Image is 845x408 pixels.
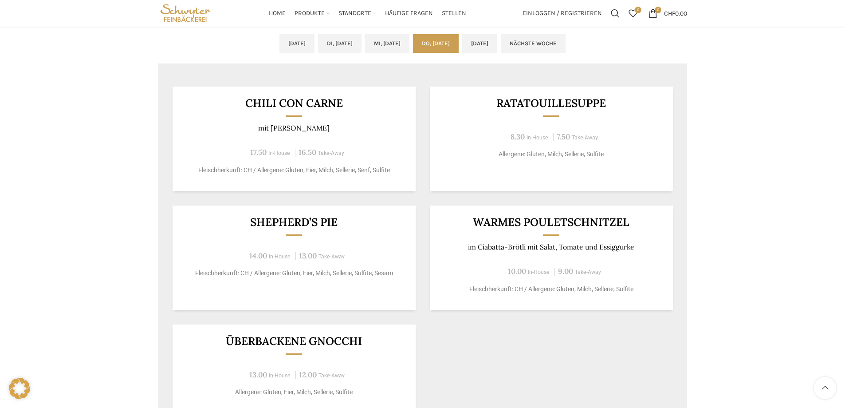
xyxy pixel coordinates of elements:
span: 0 [635,7,641,13]
span: Einloggen / Registrieren [523,10,602,16]
span: 7.50 [557,132,570,142]
a: Produkte [295,4,330,22]
bdi: 0.00 [664,9,687,17]
a: Nächste Woche [501,34,566,53]
span: Take-Away [318,372,345,379]
h3: Warmes Pouletschnitzel [440,217,662,228]
p: Fleischherkunft: CH / Allergene: Gluten, Eier, Milch, Sellerie, Sulfite, Sesam [183,269,405,278]
h3: Shepherd’s Pie [183,217,405,228]
span: Standorte [338,9,371,18]
span: Home [269,9,286,18]
a: Einloggen / Registrieren [518,4,606,22]
a: Home [269,4,286,22]
span: In-House [268,150,290,156]
span: In-House [527,135,548,141]
h3: Überbackene Gnocchi [183,336,405,347]
a: Mi, [DATE] [365,34,409,53]
a: 0 CHF0.00 [644,4,692,22]
span: 8.30 [511,132,525,142]
a: Stellen [442,4,466,22]
span: In-House [269,372,291,379]
span: In-House [269,254,291,260]
span: 13.00 [249,370,267,380]
h3: Chili con Carne [183,98,405,109]
a: 0 [624,4,642,22]
span: CHF [664,9,675,17]
span: 14.00 [249,251,267,261]
a: Site logo [158,9,213,16]
p: Fleischherkunft: CH / Allergene: Gluten, Eier, Milch, Sellerie, Senf, Sulfite [183,166,405,175]
a: Di, [DATE] [318,34,362,53]
span: 13.00 [299,251,317,261]
span: 17.50 [250,147,267,157]
p: Fleischherkunft: CH / Allergene: Gluten, Milch, Sellerie, Sulfite [440,285,662,294]
a: [DATE] [279,34,314,53]
p: mit [PERSON_NAME] [183,124,405,132]
span: 12.00 [299,370,317,380]
p: Allergene: Gluten, Eier, Milch, Sellerie, Sulfite [183,388,405,397]
span: Take-Away [572,135,598,141]
span: 10.00 [508,266,526,276]
p: Allergene: Gluten, Milch, Sellerie, Sulfite [440,150,662,159]
span: Häufige Fragen [385,9,433,18]
a: Häufige Fragen [385,4,433,22]
span: Take-Away [318,254,345,260]
a: Suchen [606,4,624,22]
span: 0 [655,7,661,13]
span: Produkte [295,9,325,18]
a: Scroll to top button [814,377,836,399]
p: im Ciabatta-Brötli mit Salat, Tomate und Essiggurke [440,243,662,251]
span: Take-Away [575,269,601,275]
span: In-House [528,269,550,275]
a: Do, [DATE] [413,34,459,53]
h3: Ratatouillesuppe [440,98,662,109]
div: Main navigation [217,4,518,22]
a: [DATE] [462,34,497,53]
span: 9.00 [558,266,573,276]
span: 16.50 [299,147,316,157]
div: Meine Wunschliste [624,4,642,22]
a: Standorte [338,4,376,22]
span: Stellen [442,9,466,18]
span: Take-Away [318,150,344,156]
